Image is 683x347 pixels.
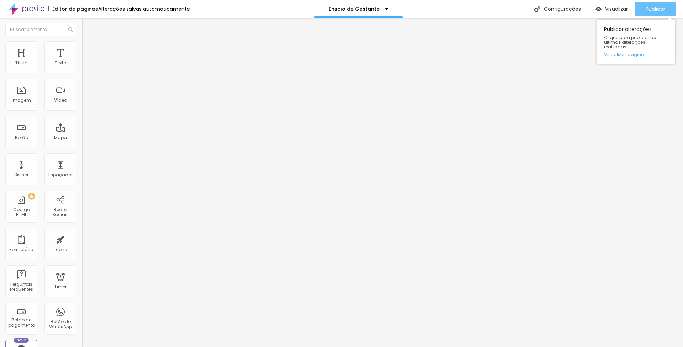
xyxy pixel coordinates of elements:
div: Ícone [54,247,67,252]
button: Visualizar [588,2,635,16]
button: Publicar [635,2,676,16]
iframe: Editor [82,18,683,347]
span: Clique para publicar as ultimas alterações reaizadas [604,35,668,49]
div: Botão do WhatsApp [46,319,74,330]
div: Formulário [10,247,33,252]
a: Visualizar página [604,52,668,57]
div: Redes Sociais [46,207,74,218]
div: Texto [55,60,66,65]
div: Perguntas frequentes [7,282,35,292]
div: Divisor [14,172,28,177]
p: Ensaio de Gestante [329,6,380,11]
span: Publicar [646,6,665,12]
div: Botão de pagamento [7,317,35,328]
div: Código HTML [7,207,35,218]
img: Icone [534,6,540,12]
img: Icone [68,27,73,32]
div: Publicar alterações [597,20,675,64]
div: Espaçador [48,172,73,177]
input: Buscar elemento [5,23,76,36]
div: Imagem [12,98,31,103]
div: Editor de páginas [48,6,98,11]
div: Alterações salvas automaticamente [98,6,190,11]
div: Mapa [54,135,67,140]
span: Visualizar [605,6,628,12]
div: Timer [54,284,67,289]
div: Novo [14,338,29,343]
div: Botão [15,135,28,140]
div: Vídeo [54,98,67,103]
img: view-1.svg [595,6,602,12]
div: Título [15,60,27,65]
